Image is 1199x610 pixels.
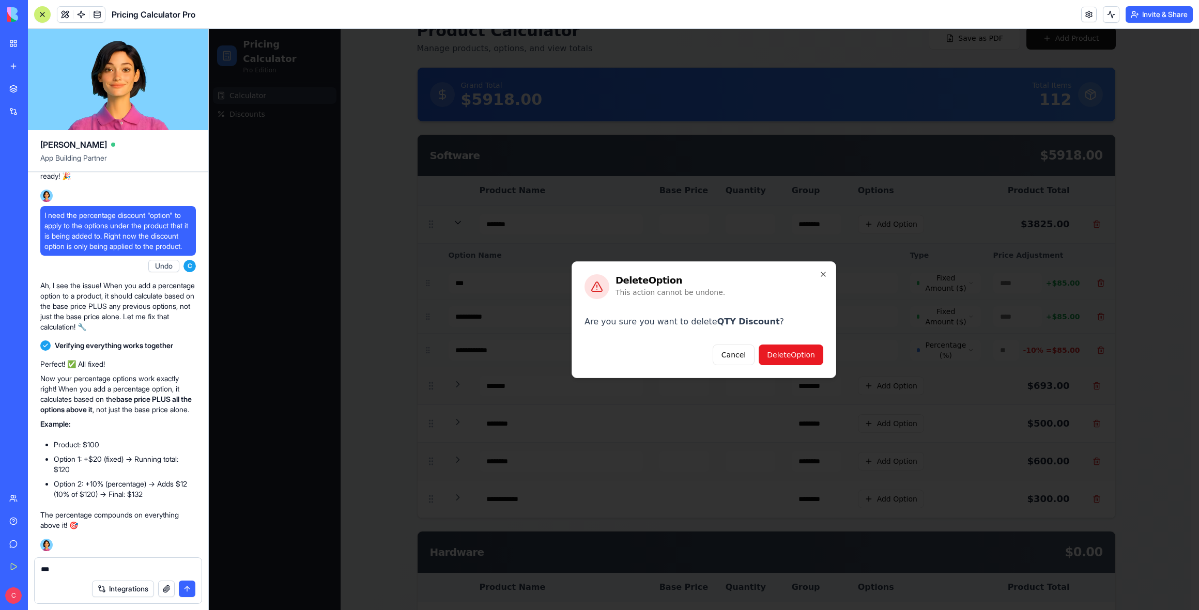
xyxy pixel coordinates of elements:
p: Are you sure you want to delete ? [376,287,614,299]
span: C [183,260,196,272]
p: Ah, I see the issue! When you add a percentage option to a product, it should calculate based on ... [40,280,196,332]
span: App Building Partner [40,153,196,171]
span: QTY Discount [509,288,571,298]
img: Ella_00000_wcx2te.png [40,190,53,202]
p: The percentage compounds on everything above it! 🎯 [40,510,196,530]
button: Cancel [504,316,546,336]
li: Product: $100 [54,440,196,450]
li: Option 1: +$20 (fixed) → Running total: $120 [54,454,196,475]
p: Perfect! ✅ All fixed! [40,359,196,369]
span: Verifying everything works together [55,340,173,351]
span: Pricing Calculator Pro [112,8,195,21]
h2: Delete Option [407,247,516,256]
li: Option 2: +10% (percentage) → Adds $12 (10% of $120) → Final: $132 [54,479,196,499]
p: This action cannot be undone. [407,258,516,269]
button: Integrations [92,581,154,597]
button: DeleteOption [550,316,614,336]
img: logo [7,7,71,22]
strong: base price PLUS all the options above it [40,395,192,414]
strong: Example: [40,419,71,428]
span: [PERSON_NAME] [40,138,107,151]
img: Ella_00000_wcx2te.png [40,539,53,551]
button: Undo [148,260,179,272]
span: C [5,587,22,604]
p: Now your percentage options work exactly right! When you add a percentage option, it calculates b... [40,373,196,415]
span: I need the percentage discount "option" to apply to the options under the product that it is bein... [44,210,192,252]
button: Invite & Share [1126,6,1193,23]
